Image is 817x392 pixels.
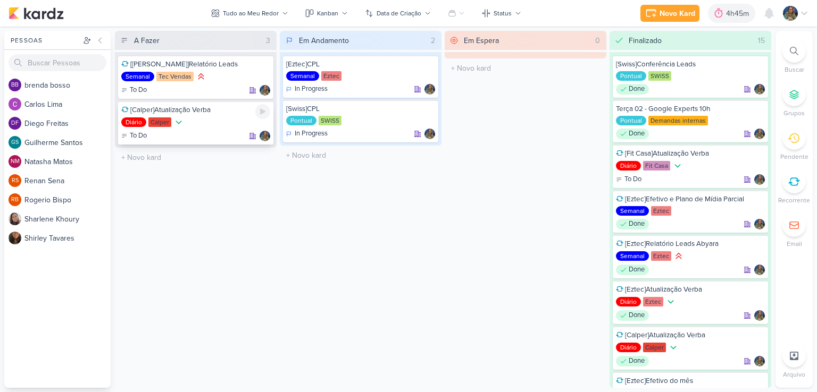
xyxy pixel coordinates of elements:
[651,251,671,261] div: Eztec
[295,84,328,95] p: In Progress
[616,239,765,249] div: [Eztec]Relatório Leads Abyara
[783,108,805,118] p: Grupos
[121,131,147,141] div: To Do
[255,104,270,119] div: Ligar relógio
[424,84,435,95] div: Responsável: Isabella Gutierres
[321,71,341,81] div: Eztec
[24,194,111,206] div: R o g e r i o B i s p o
[121,117,146,127] div: Diário
[196,71,206,82] div: Prioridade Alta
[260,131,270,141] div: Responsável: Isabella Gutierres
[24,118,111,129] div: D i e g o F r e i t a s
[424,129,435,139] div: Responsável: Isabella Gutierres
[754,356,765,367] div: Responsável: Isabella Gutierres
[286,104,435,114] div: [Swiss]CPL
[130,131,147,141] p: To Do
[778,195,810,205] p: Recorrente
[156,72,194,81] div: Tec Vendas
[616,265,649,275] div: Done
[660,8,695,19] div: Novo Kard
[616,116,646,125] div: Pontual
[673,251,684,261] div: Prioridade Alta
[262,35,274,46] div: 3
[665,296,676,307] div: Prioridade Baixa
[286,129,328,139] div: In Progress
[754,35,769,46] div: 15
[754,84,765,95] div: Responsável: Isabella Gutierres
[643,343,666,352] div: Calper
[616,285,765,294] div: [Eztec]Atualização Verba
[616,59,765,69] div: [Swiss]Conferência Leads
[9,54,106,71] input: Buscar Pessoas
[787,239,802,249] p: Email
[616,330,765,340] div: [Calper]Atualização Verba
[11,140,19,146] p: GS
[286,84,328,95] div: In Progress
[629,219,645,229] p: Done
[616,174,641,185] div: To Do
[754,219,765,229] img: Isabella Gutierres
[9,193,21,206] div: Rogerio Bispo
[260,85,270,96] img: Isabella Gutierres
[754,129,765,139] img: Isabella Gutierres
[640,5,699,22] button: Novo Kard
[11,121,19,126] p: DF
[121,85,147,96] div: To Do
[260,131,270,141] img: Isabella Gutierres
[672,160,683,171] div: Prioridade Baixa
[9,174,21,187] div: Renan Sena
[629,84,645,95] p: Done
[24,137,111,148] div: G u i l h e r m e S a n t o s
[668,342,679,353] div: Prioridade Baixa
[616,251,649,261] div: Semanal
[754,356,765,367] img: Isabella Gutierres
[24,214,111,225] div: S h a r l e n e K h o u r y
[24,233,111,244] div: S h i r l e y T a v a r e s
[9,212,21,225] img: Sharlene Khoury
[616,194,765,204] div: [Eztec]Efetivo e Plano de Mídia Parcial
[616,206,649,216] div: Semanal
[616,104,765,114] div: Terça 02 - Google Experts 10h
[754,310,765,321] img: Isabella Gutierres
[616,161,641,171] div: Diário
[121,72,154,81] div: Semanal
[24,99,111,110] div: C a r l o s L i m a
[11,82,19,88] p: bb
[754,84,765,95] img: Isabella Gutierres
[464,35,499,46] div: Em Espera
[780,152,808,161] p: Pendente
[783,370,805,379] p: Arquivo
[629,310,645,321] p: Done
[624,174,641,185] p: To Do
[726,8,752,19] div: 4h45m
[616,84,649,95] div: Done
[591,35,604,46] div: 0
[754,310,765,321] div: Responsável: Isabella Gutierres
[299,35,349,46] div: Em Andamento
[24,80,111,91] div: b r e n d a b o s s o
[629,129,645,139] p: Done
[629,35,662,46] div: Finalizado
[424,129,435,139] img: Isabella Gutierres
[9,98,21,110] img: Carlos Lima
[148,117,171,127] div: Calper
[9,136,21,149] div: Guilherme Santos
[319,116,341,125] div: SWISS
[754,219,765,229] div: Responsável: Isabella Gutierres
[9,7,64,20] img: kardz.app
[11,159,20,165] p: NM
[9,36,81,45] div: Pessoas
[643,161,670,171] div: Fit Casa
[286,59,435,69] div: [Eztec]CPL
[616,356,649,367] div: Done
[286,71,319,81] div: Semanal
[616,129,649,139] div: Done
[651,206,671,216] div: Eztec
[282,148,439,163] input: + Novo kard
[173,117,184,127] div: Prioridade Baixa
[754,174,765,185] img: Isabella Gutierres
[11,197,19,203] p: RB
[616,219,649,229] div: Done
[121,59,270,69] div: [Tec Vendas]Relatório Leads
[648,71,671,81] div: SWISS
